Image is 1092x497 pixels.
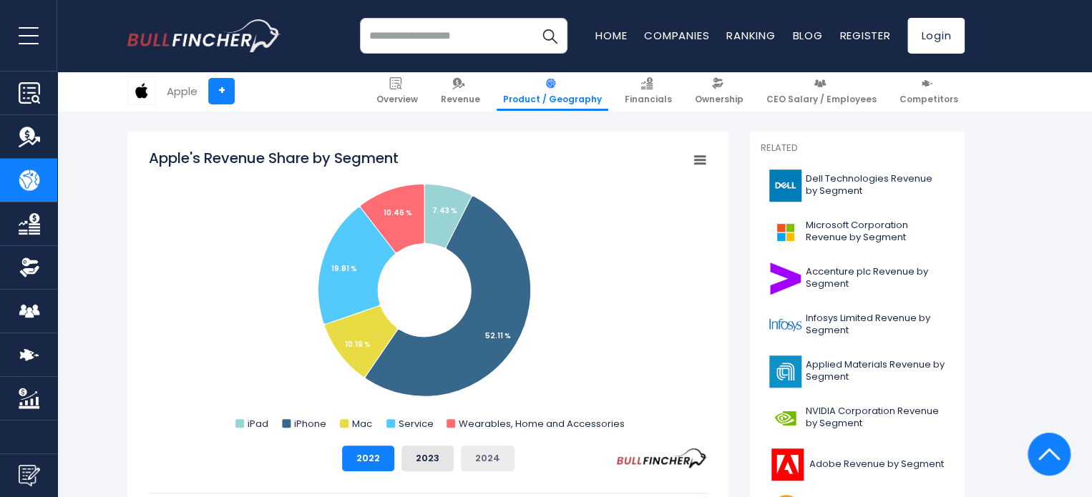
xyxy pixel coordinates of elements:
[907,18,965,54] a: Login
[761,352,954,391] a: Applied Materials Revenue by Segment
[644,28,709,43] a: Companies
[761,305,954,345] a: Infosys Limited Revenue by Segment
[806,173,945,197] span: Dell Technologies Revenue by Segment
[806,359,945,383] span: Applied Materials Revenue by Segment
[149,148,399,168] tspan: Apple's Revenue Share by Segment
[839,28,890,43] a: Register
[128,77,155,104] img: AAPL logo
[761,142,954,154] p: Related
[900,94,958,105] span: Competitors
[19,257,40,278] img: Ownership
[434,72,487,111] a: Revenue
[625,94,672,105] span: Financials
[384,207,412,218] tspan: 10.46 %
[345,339,371,350] tspan: 10.19 %
[809,458,944,471] span: Adobe Revenue by Segment
[248,417,268,430] text: iPad
[532,18,567,54] button: Search
[399,417,434,430] text: Service
[761,259,954,298] a: Accenture plc Revenue by Segment
[806,313,945,337] span: Infosys Limited Revenue by Segment
[618,72,678,111] a: Financials
[893,72,965,111] a: Competitors
[208,78,235,104] a: +
[461,446,515,471] button: 2024
[688,72,750,111] a: Ownership
[497,72,608,111] a: Product / Geography
[331,263,357,274] tspan: 19.81 %
[769,169,801,202] img: DELL logo
[401,446,454,471] button: 2023
[769,355,801,388] img: AMAT logo
[761,166,954,205] a: Dell Technologies Revenue by Segment
[376,94,418,105] span: Overview
[769,402,801,434] img: NVDA logo
[769,448,805,481] img: ADBE logo
[127,19,281,52] a: Go to homepage
[761,445,954,484] a: Adobe Revenue by Segment
[726,28,775,43] a: Ranking
[806,220,945,244] span: Microsoft Corporation Revenue by Segment
[441,94,480,105] span: Revenue
[769,216,801,248] img: MSFT logo
[459,417,625,430] text: Wearables, Home and Accessories
[766,94,877,105] span: CEO Salary / Employees
[342,446,394,471] button: 2022
[352,417,372,430] text: Mac
[432,205,457,216] tspan: 7.43 %
[806,405,945,430] span: NVIDIA Corporation Revenue by Segment
[761,212,954,252] a: Microsoft Corporation Revenue by Segment
[294,417,326,430] text: iPhone
[792,28,822,43] a: Blog
[370,72,424,111] a: Overview
[149,148,707,434] svg: Apple's Revenue Share by Segment
[595,28,627,43] a: Home
[761,398,954,438] a: NVIDIA Corporation Revenue by Segment
[127,19,281,52] img: bullfincher logo
[806,266,945,290] span: Accenture plc Revenue by Segment
[760,72,883,111] a: CEO Salary / Employees
[167,83,198,99] div: Apple
[485,330,511,341] tspan: 52.11 %
[769,309,801,341] img: INFY logo
[503,94,602,105] span: Product / Geography
[769,262,801,295] img: ACN logo
[695,94,744,105] span: Ownership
